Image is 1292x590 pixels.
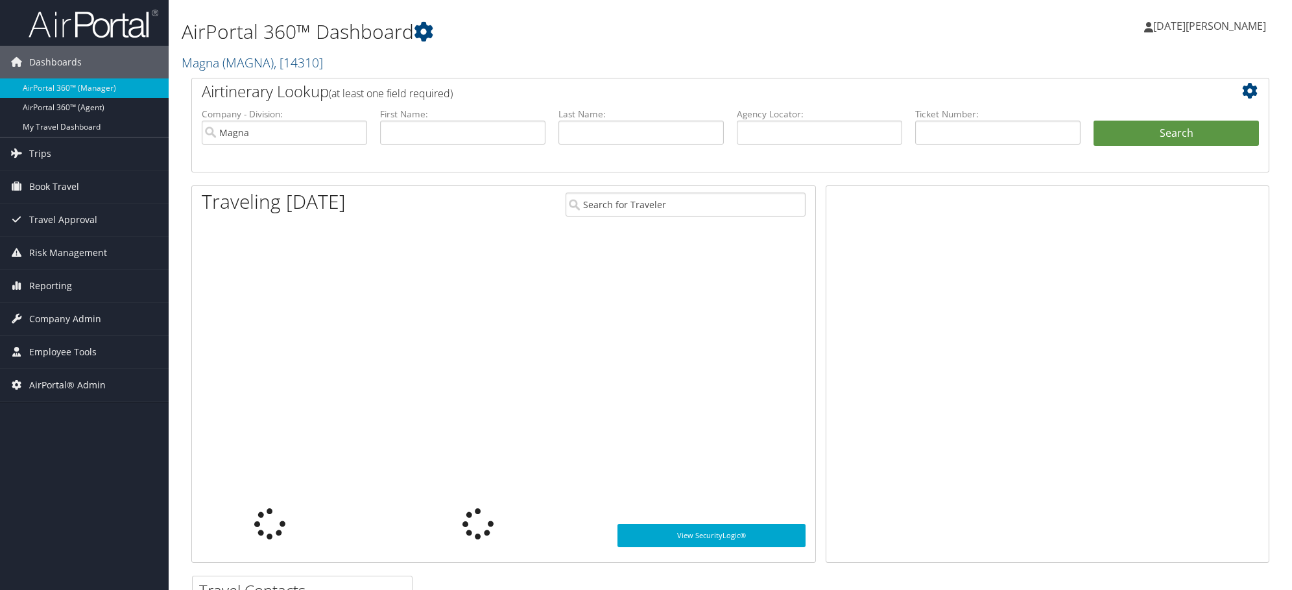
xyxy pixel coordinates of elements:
label: Last Name: [558,108,724,121]
span: Employee Tools [29,336,97,368]
img: airportal-logo.png [29,8,158,39]
a: Magna [182,54,323,71]
h2: Airtinerary Lookup [202,80,1169,102]
span: , [ 14310 ] [274,54,323,71]
span: (at least one field required) [329,86,453,100]
span: Risk Management [29,237,107,269]
input: Search for Traveler [566,193,806,217]
button: Search [1094,121,1259,147]
span: Company Admin [29,303,101,335]
h1: Traveling [DATE] [202,188,346,215]
h1: AirPortal 360™ Dashboard [182,18,913,45]
span: Reporting [29,270,72,302]
span: Travel Approval [29,204,97,236]
span: Book Travel [29,171,79,203]
span: [DATE][PERSON_NAME] [1153,19,1266,33]
span: ( MAGNA ) [222,54,274,71]
label: Company - Division: [202,108,367,121]
span: Trips [29,137,51,170]
label: First Name: [380,108,545,121]
label: Agency Locator: [737,108,902,121]
a: View SecurityLogic® [617,524,806,547]
span: Dashboards [29,46,82,78]
a: [DATE][PERSON_NAME] [1144,6,1279,45]
span: AirPortal® Admin [29,369,106,401]
label: Ticket Number: [915,108,1081,121]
